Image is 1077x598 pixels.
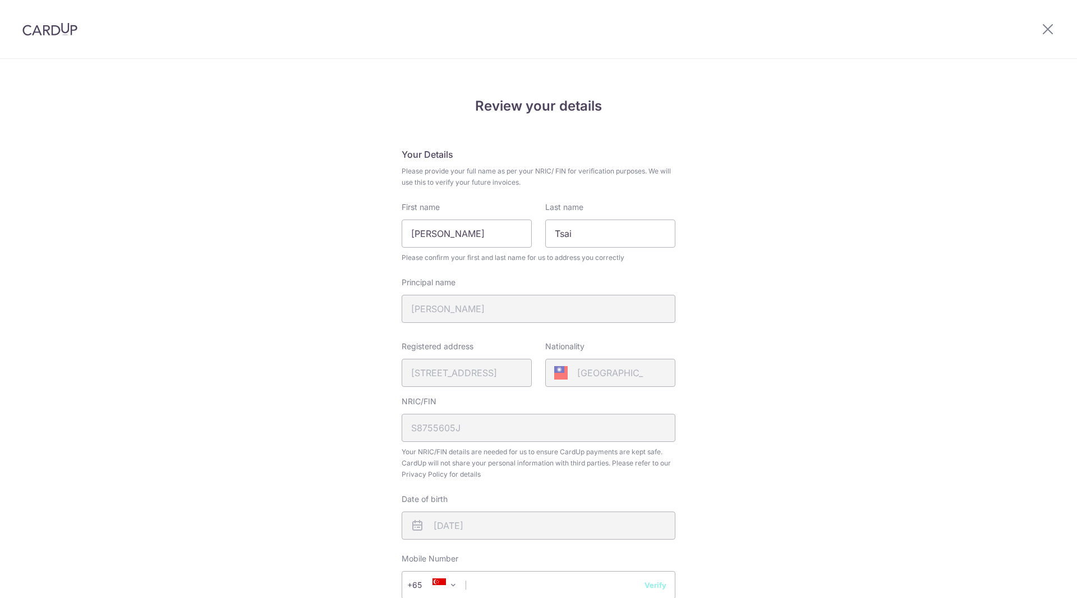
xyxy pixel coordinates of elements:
[402,202,440,213] label: First name
[402,446,675,480] span: Your NRIC/FIN details are needed for us to ensure CardUp payments are kept safe. CardUp will not ...
[407,578,438,592] span: +65
[402,96,675,116] h4: Review your details
[402,148,675,161] h5: Your Details
[402,277,455,288] label: Principal name
[402,553,458,564] label: Mobile Number
[22,22,77,36] img: CardUp
[402,166,675,188] span: Please provide your full name as per your NRIC/ FIN for verification purposes. We will use this t...
[545,220,675,248] input: Last name
[545,341,584,352] label: Nationality
[402,494,448,505] label: Date of birth
[402,341,473,352] label: Registered address
[411,578,438,592] span: +65
[645,579,666,591] button: Verify
[402,220,532,248] input: First Name
[402,252,675,263] span: Please confirm your first and last name for us to address you correctly
[402,396,436,407] label: NRIC/FIN
[545,202,583,213] label: Last name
